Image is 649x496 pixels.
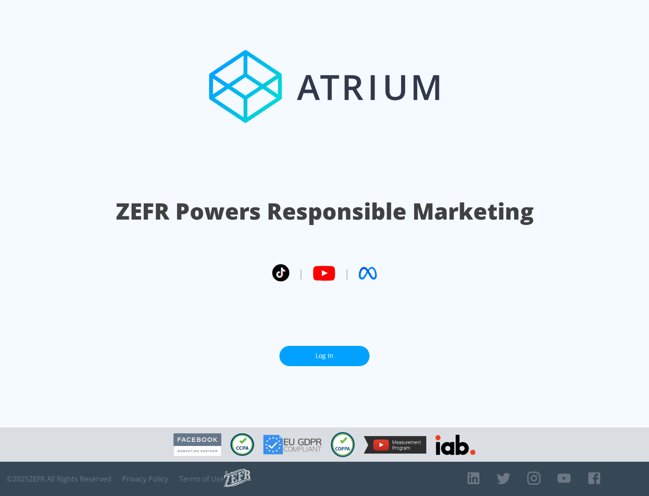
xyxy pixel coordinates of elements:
a: Log In [279,346,370,366]
span: | [298,266,304,280]
img: Facebook Marketing Partner [174,433,221,456]
span: | [344,266,350,280]
img: YouTube Measurement Program [364,436,426,454]
h1: ZEFR Powers Responsible Marketing [116,196,534,227]
img: GDPR Compliant [263,435,322,455]
img: IAB [435,435,475,455]
span: © 2025 ZEFR All Rights Reserved [7,474,111,483]
a: Privacy Policy [122,474,168,483]
a: Terms of Use [179,474,224,483]
img: COPPA Compliant [331,432,355,457]
img: CCPA Compliant [230,433,254,456]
